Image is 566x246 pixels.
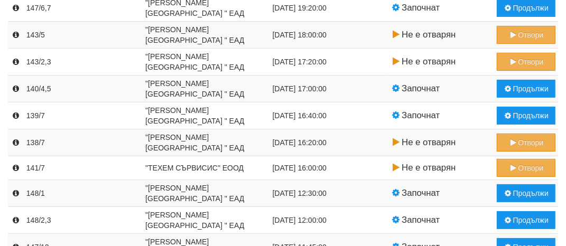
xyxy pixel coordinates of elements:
td: 148/1 [24,180,143,207]
td: "[PERSON_NAME] [GEOGRAPHIC_DATA] " ЕАД [143,49,270,75]
td: "[PERSON_NAME] [GEOGRAPHIC_DATA] " ЕАД [143,75,270,102]
td: "[PERSON_NAME] [GEOGRAPHIC_DATA] " ЕАД [143,207,270,234]
td: Не е отварян [388,156,494,180]
td: Не е отварян [388,22,494,49]
td: [DATE] 18:00:00 [270,22,388,49]
td: Започнат [388,102,494,129]
button: Отвори [497,26,555,44]
button: Отвори [497,159,555,177]
button: Отвори [497,53,555,71]
td: 143/5 [24,22,143,49]
button: Продължи [497,184,555,202]
td: [DATE] 16:20:00 [270,129,388,156]
td: "[PERSON_NAME] [GEOGRAPHIC_DATA] " ЕАД [143,102,270,129]
td: [DATE] 16:40:00 [270,102,388,129]
button: Продължи [497,107,555,125]
td: [DATE] 12:30:00 [270,180,388,207]
td: 139/7 [24,102,143,129]
button: Продължи [497,80,555,98]
td: [DATE] 17:20:00 [270,49,388,75]
td: Не е отварян [388,49,494,75]
td: "[PERSON_NAME] [GEOGRAPHIC_DATA] " ЕАД [143,129,270,156]
td: "[PERSON_NAME] [GEOGRAPHIC_DATA] " ЕАД [143,180,270,207]
td: [DATE] 16:00:00 [270,156,388,180]
td: 138/7 [24,129,143,156]
td: Започнат [388,180,494,207]
td: "ТЕХЕМ СЪРВИСИС" ЕООД [143,156,270,180]
button: Продължи [497,211,555,229]
td: 143/2,3 [24,49,143,75]
td: Започнат [388,207,494,234]
td: "[PERSON_NAME] [GEOGRAPHIC_DATA] " ЕАД [143,22,270,49]
td: 140/4,5 [24,75,143,102]
td: 141/7 [24,156,143,180]
button: Отвори [497,134,555,152]
td: [DATE] 17:00:00 [270,75,388,102]
td: Не е отварян [388,129,494,156]
td: 148/2,3 [24,207,143,234]
td: Започнат [388,75,494,102]
td: [DATE] 12:00:00 [270,207,388,234]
